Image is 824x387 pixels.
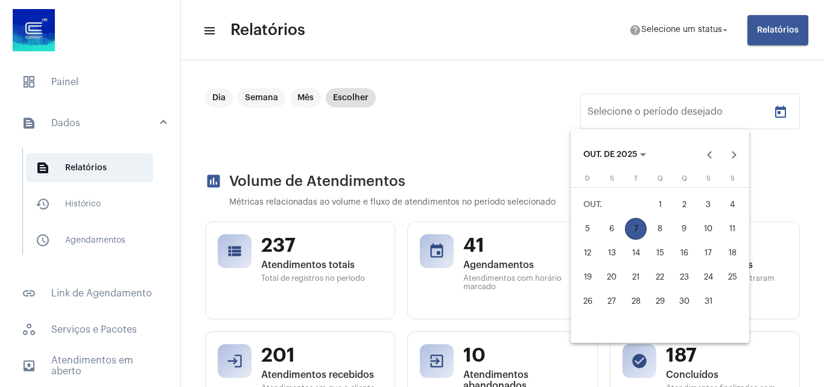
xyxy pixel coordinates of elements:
[600,289,624,313] button: 27 de outubro de 2025
[731,175,735,182] span: S
[624,265,648,289] button: 21 de outubro de 2025
[658,175,663,182] span: Q
[575,241,600,265] button: 12 de outubro de 2025
[600,265,624,289] button: 20 de outubro de 2025
[720,241,744,265] button: 18 de outubro de 2025
[648,289,672,313] button: 29 de outubro de 2025
[721,242,743,264] div: 18
[682,175,687,182] span: Q
[610,175,614,182] span: S
[720,217,744,241] button: 11 de outubro de 2025
[649,266,671,288] div: 22
[624,241,648,265] button: 14 de outubro de 2025
[648,217,672,241] button: 8 de outubro de 2025
[673,218,695,240] div: 9
[600,241,624,265] button: 13 de outubro de 2025
[649,290,671,312] div: 29
[697,290,719,312] div: 31
[720,265,744,289] button: 25 de outubro de 2025
[648,193,672,217] button: 1 de outubro de 2025
[577,242,598,264] div: 12
[698,142,722,167] button: Previous month
[697,218,719,240] div: 10
[625,290,647,312] div: 28
[696,241,720,265] button: 17 de outubro de 2025
[673,242,695,264] div: 16
[672,289,696,313] button: 30 de outubro de 2025
[721,194,743,216] div: 4
[601,218,623,240] div: 6
[721,266,743,288] div: 25
[696,265,720,289] button: 24 de outubro de 2025
[583,150,637,159] span: OUT. DE 2025
[722,142,746,167] button: Next month
[696,289,720,313] button: 31 de outubro de 2025
[625,266,647,288] div: 21
[673,266,695,288] div: 23
[706,175,711,182] span: S
[624,289,648,313] button: 28 de outubro de 2025
[649,218,671,240] div: 8
[696,193,720,217] button: 3 de outubro de 2025
[673,290,695,312] div: 30
[673,194,695,216] div: 2
[575,265,600,289] button: 19 de outubro de 2025
[721,218,743,240] div: 11
[625,242,647,264] div: 14
[720,193,744,217] button: 4 de outubro de 2025
[648,241,672,265] button: 15 de outubro de 2025
[697,242,719,264] div: 17
[649,194,671,216] div: 1
[672,241,696,265] button: 16 de outubro de 2025
[585,175,590,182] span: D
[672,217,696,241] button: 9 de outubro de 2025
[672,265,696,289] button: 23 de outubro de 2025
[649,242,671,264] div: 15
[577,290,598,312] div: 26
[601,290,623,312] div: 27
[577,218,598,240] div: 5
[625,218,647,240] div: 7
[601,242,623,264] div: 13
[624,217,648,241] button: 7 de outubro de 2025
[575,193,648,217] td: OUT.
[601,266,623,288] div: 20
[672,193,696,217] button: 2 de outubro de 2025
[575,289,600,313] button: 26 de outubro de 2025
[697,266,719,288] div: 24
[575,217,600,241] button: 5 de outubro de 2025
[697,194,719,216] div: 3
[648,265,672,289] button: 22 de outubro de 2025
[577,266,598,288] div: 19
[574,142,656,167] button: Choose month and year
[600,217,624,241] button: 6 de outubro de 2025
[634,175,638,182] span: T
[696,217,720,241] button: 10 de outubro de 2025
